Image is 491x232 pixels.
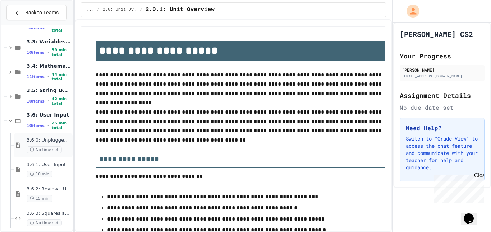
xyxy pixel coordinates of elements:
span: 39 min total [52,48,71,57]
iframe: chat widget [461,203,484,225]
span: 42 min total [52,96,71,106]
span: / [97,7,100,13]
span: • [47,74,49,80]
span: 2.0: Unit Overview [103,7,137,13]
span: 3.6.3: Squares and Circles [27,210,71,217]
span: • [47,98,49,104]
span: 52 min total [52,23,71,33]
h2: Assignment Details [400,90,485,100]
span: 11 items [27,75,45,79]
span: 10 items [27,26,45,30]
span: 10 items [27,123,45,128]
span: 3.6.2: Review - User Input [27,186,71,192]
div: Chat with us now!Close [3,3,50,46]
span: 10 items [27,50,45,55]
span: 44 min total [52,72,71,81]
span: / [140,7,143,13]
span: 25 min total [52,121,71,130]
h2: Your Progress [400,51,485,61]
div: My Account [399,3,421,19]
span: 3.5: String Operators [27,87,71,94]
span: 3.3: Variables and Data Types [27,38,71,45]
span: • [47,25,49,31]
span: 10 min [27,171,52,177]
div: [EMAIL_ADDRESS][DOMAIN_NAME] [402,74,482,79]
span: 2.0.1: Unit Overview [146,5,215,14]
span: 3.6.0: Unplugged Activity - User Input [27,137,71,143]
div: [PERSON_NAME] [402,67,482,73]
span: ... [87,7,95,13]
span: 3.4: Mathematical Operators [27,63,71,69]
span: • [47,123,49,128]
span: 3.6: User Input [27,112,71,118]
span: No time set [27,219,62,226]
button: Back to Teams [6,5,67,20]
iframe: chat widget [431,172,484,203]
p: Switch to "Grade View" to access the chat feature and communicate with your teacher for help and ... [406,135,478,171]
span: 10 items [27,99,45,104]
span: 3.6.1: User Input [27,162,71,168]
span: 15 min [27,195,52,202]
div: No due date set [400,103,485,112]
span: No time set [27,146,62,153]
span: • [47,49,49,55]
h3: Need Help? [406,124,478,132]
h1: [PERSON_NAME] CS2 [400,29,473,39]
span: Back to Teams [25,9,59,16]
